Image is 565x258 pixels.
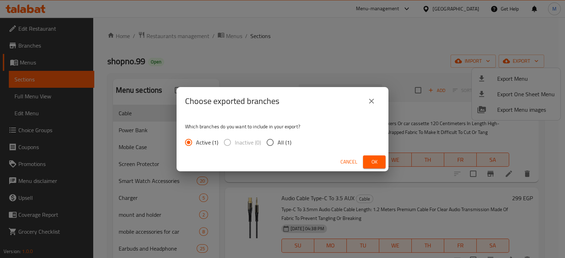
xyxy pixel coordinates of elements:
span: Cancel [340,158,357,166]
span: Active (1) [196,138,218,147]
p: Which branches do you want to include in your export? [185,123,380,130]
span: All (1) [278,138,291,147]
button: close [363,93,380,110]
button: Ok [363,155,386,168]
span: Inactive (0) [235,138,261,147]
h2: Choose exported branches [185,96,279,107]
button: Cancel [338,155,360,168]
span: Ok [369,158,380,166]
